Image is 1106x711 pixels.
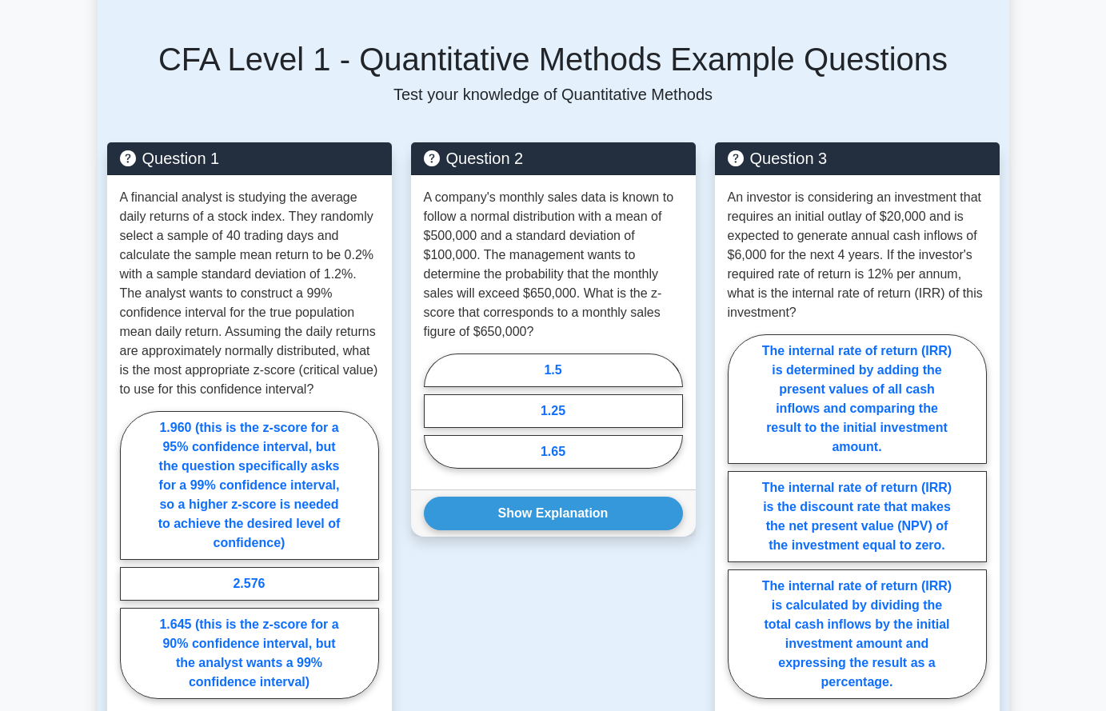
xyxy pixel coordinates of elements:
label: The internal rate of return (IRR) is calculated by dividing the total cash inflows by the initial... [728,569,987,699]
h5: Question 2 [424,149,683,168]
label: 1.5 [424,354,683,387]
p: A company's monthly sales data is known to follow a normal distribution with a mean of $500,000 a... [424,188,683,342]
h5: Question 1 [120,149,379,168]
label: 1.65 [424,435,683,469]
label: 2.576 [120,567,379,601]
p: An investor is considering an investment that requires an initial outlay of $20,000 and is expect... [728,188,987,322]
p: Test your knowledge of Quantitative Methods [107,85,1000,104]
label: 1.645 (this is the z-score for a 90% confidence interval, but the analyst wants a 99% confidence ... [120,608,379,699]
p: A financial analyst is studying the average daily returns of a stock index. They randomly select ... [120,188,379,399]
button: Show Explanation [424,497,683,530]
label: 1.25 [424,394,683,428]
label: 1.960 (this is the z-score for a 95% confidence interval, but the question specifically asks for ... [120,411,379,560]
label: The internal rate of return (IRR) is determined by adding the present values of all cash inflows ... [728,334,987,464]
h5: Question 3 [728,149,987,168]
label: The internal rate of return (IRR) is the discount rate that makes the net present value (NPV) of ... [728,471,987,562]
h5: CFA Level 1 - Quantitative Methods Example Questions [107,40,1000,78]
